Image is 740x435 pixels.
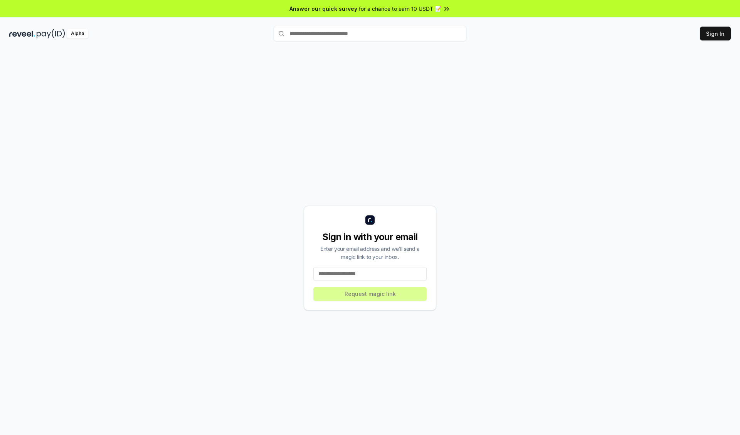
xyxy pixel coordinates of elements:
span: for a chance to earn 10 USDT 📝 [359,5,441,13]
img: pay_id [37,29,65,39]
div: Sign in with your email [313,231,427,243]
img: reveel_dark [9,29,35,39]
button: Sign In [700,27,731,40]
div: Alpha [67,29,88,39]
span: Answer our quick survey [289,5,357,13]
div: Enter your email address and we’ll send a magic link to your inbox. [313,245,427,261]
img: logo_small [365,215,375,225]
